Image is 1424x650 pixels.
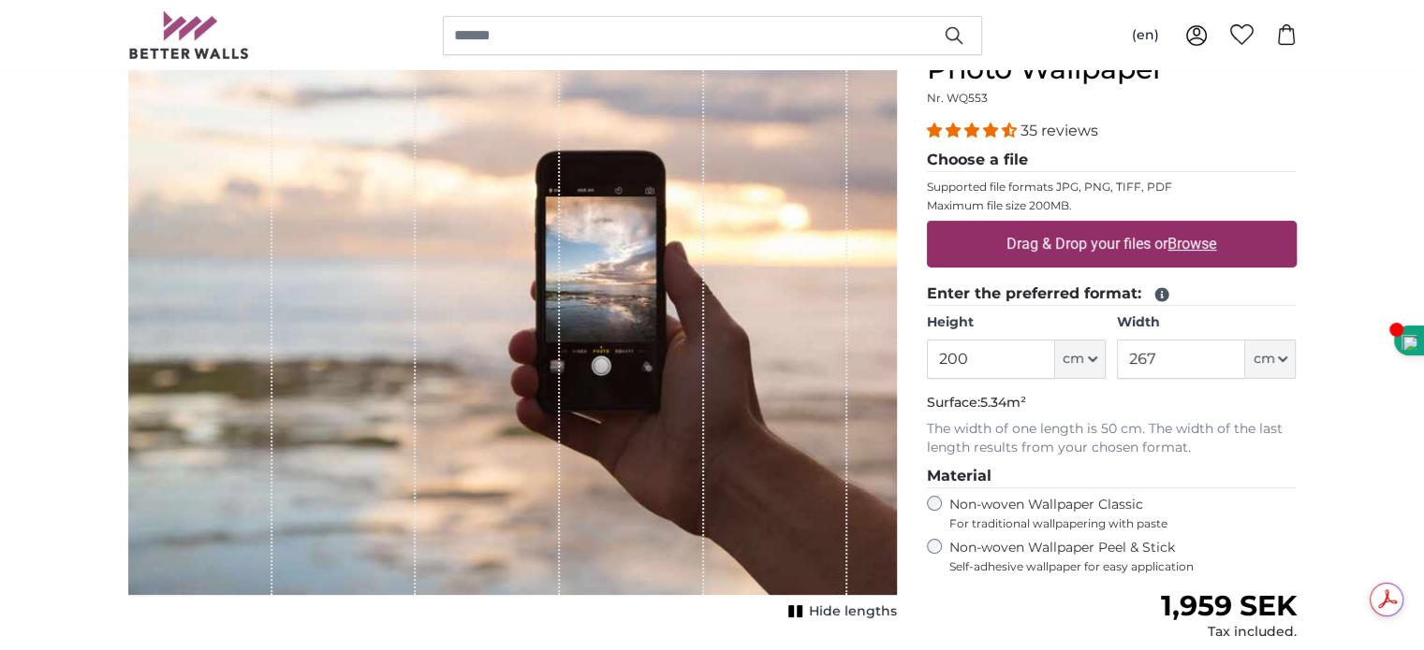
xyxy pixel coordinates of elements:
[783,599,897,625] button: Hide lengths
[949,516,1297,531] span: For traditional wallpapering with paste
[949,559,1297,574] span: Self-adhesive wallpaper for easy application
[1160,588,1296,623] span: 1,959 SEK
[927,198,1297,213] p: Maximum file size 200MB.
[927,465,1297,488] legend: Material
[1160,623,1296,642] div: Tax included.
[1063,350,1084,368] span: cm
[927,282,1297,306] legend: Enter the preferred format:
[999,225,1224,263] label: Drag & Drop your files or
[128,19,897,625] div: 1 of 1
[927,394,1297,412] p: Surface:
[927,149,1297,172] legend: Choose a file
[1253,350,1274,368] span: cm
[949,539,1297,574] label: Non-woven Wallpaper Peel & Stick
[927,420,1297,457] p: The width of one length is 50 cm. The width of the last length results from your chosen format.
[927,91,988,105] span: Nr. WQ553
[927,122,1020,139] span: 4.34 stars
[980,394,1026,411] span: 5.34m²
[1117,19,1174,52] button: (en)
[949,496,1297,531] label: Non-woven Wallpaper Classic
[1020,122,1098,139] span: 35 reviews
[1245,339,1296,379] button: cm
[809,602,897,621] span: Hide lengths
[927,180,1297,195] p: Supported file formats JPG, PNG, TIFF, PDF
[1167,235,1216,253] u: Browse
[128,11,250,59] img: Betterwalls
[927,313,1106,332] label: Height
[1117,313,1296,332] label: Width
[1055,339,1106,379] button: cm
